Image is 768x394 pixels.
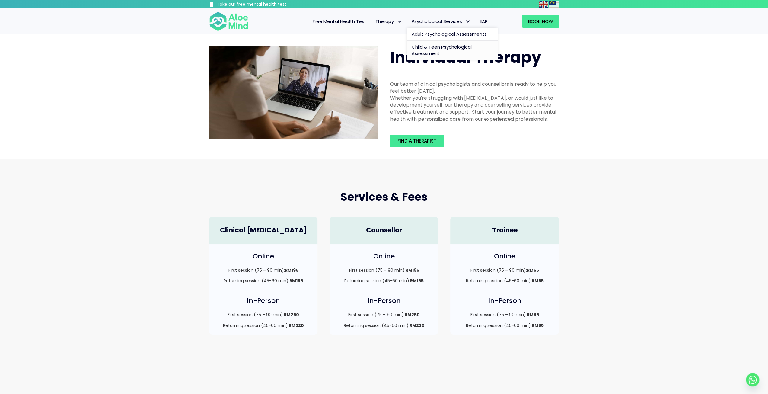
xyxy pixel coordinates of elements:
p: Returning session (45-60 min): [456,322,553,328]
h4: Trainee [456,226,553,235]
nav: Menu [256,15,492,28]
p: First session (75 – 90 min): [336,267,432,273]
div: Whether you're struggling with [MEDICAL_DATA], or would just like to development yourself, our th... [390,94,559,123]
a: Whatsapp [746,373,759,386]
span: Find a therapist [397,138,436,144]
p: First session (75 – 90 min): [456,267,553,273]
a: EAP [475,15,492,28]
strong: RM195 [405,267,419,273]
strong: RM195 [285,267,298,273]
img: ms [549,1,559,8]
span: Therapy [375,18,403,24]
p: First session (75 – 90 min): [215,312,312,318]
a: Take our free mental health test [209,2,319,8]
strong: RM65 [531,322,543,328]
strong: RM65 [527,312,539,318]
h4: In-Person [336,296,432,306]
span: Free Mental Health Test [313,18,366,24]
span: Book Now [528,18,553,24]
h3: Take our free mental health test [217,2,319,8]
p: Returning session (45-60 min): [336,278,432,284]
p: Returning session (45-60 min): [215,322,312,328]
a: Adult Psychological Assessments [407,28,498,41]
span: Services & Fees [340,189,428,205]
strong: RM55 [527,267,539,273]
span: Therapy: submenu [395,17,404,26]
a: Find a therapist [390,135,444,147]
span: Psychological Services [412,18,471,24]
p: First session (75 – 90 min): [456,312,553,318]
a: Child & Teen Psychological Assessment [407,41,498,60]
h4: Online [215,252,312,261]
strong: RM250 [284,312,299,318]
img: Therapy online individual [209,46,378,139]
p: First session (75 – 90 min): [215,267,312,273]
h4: Online [456,252,553,261]
strong: RM220 [409,322,424,328]
a: Psychological ServicesPsychological Services: submenu [407,15,475,28]
span: Individual Therapy [390,46,541,68]
span: Adult Psychological Assessments [412,31,487,37]
span: EAP [480,18,488,24]
span: Child & Teen Psychological Assessment [412,44,472,57]
h4: In-Person [215,296,312,306]
h4: Counsellor [336,226,432,235]
h4: Clinical [MEDICAL_DATA] [215,226,312,235]
h4: Online [336,252,432,261]
p: Returning session (45-60 min): [336,322,432,328]
a: English [539,1,549,8]
strong: RM55 [531,278,543,284]
a: TherapyTherapy: submenu [371,15,407,28]
strong: RM165 [410,278,424,284]
a: Free Mental Health Test [308,15,371,28]
span: Psychological Services: submenu [464,17,472,26]
img: Aloe mind Logo [209,11,248,31]
p: Returning session (45-60 min): [456,278,553,284]
a: Book Now [522,15,559,28]
strong: RM220 [288,322,304,328]
strong: RM165 [289,278,303,284]
h4: In-Person [456,296,553,306]
img: en [539,1,548,8]
div: Our team of clinical psychologists and counsellors is ready to help you feel better [DATE]. [390,81,559,94]
a: Malay [549,1,559,8]
strong: RM250 [405,312,420,318]
p: Returning session (45-60 min): [215,278,312,284]
p: First session (75 – 90 min): [336,312,432,318]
